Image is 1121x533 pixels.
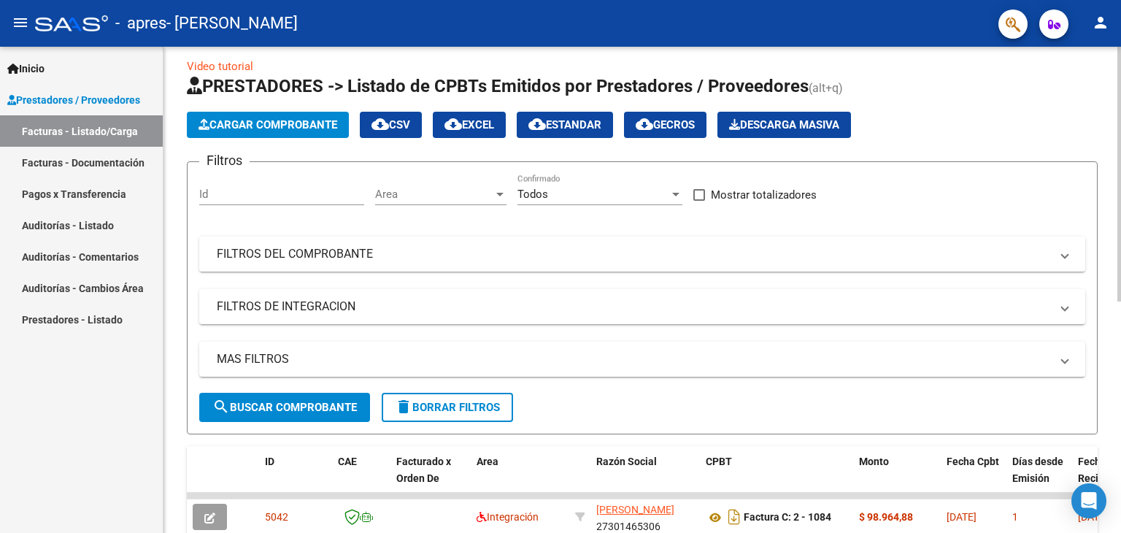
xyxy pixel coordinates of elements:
[199,393,370,422] button: Buscar Comprobante
[859,456,889,467] span: Monto
[859,511,913,523] strong: $ 98.964,88
[711,186,817,204] span: Mostrar totalizadores
[395,398,412,415] mat-icon: delete
[199,118,337,131] span: Cargar Comprobante
[371,118,410,131] span: CSV
[360,112,422,138] button: CSV
[636,118,695,131] span: Gecros
[433,112,506,138] button: EXCEL
[1092,14,1109,31] mat-icon: person
[947,511,976,523] span: [DATE]
[624,112,706,138] button: Gecros
[199,342,1085,377] mat-expansion-panel-header: MAS FILTROS
[517,112,613,138] button: Estandar
[1071,483,1106,518] div: Open Intercom Messenger
[332,446,390,510] datatable-header-cell: CAE
[528,115,546,133] mat-icon: cloud_download
[528,118,601,131] span: Estandar
[199,237,1085,272] mat-expansion-panel-header: FILTROS DEL COMPROBANTE
[338,456,357,467] span: CAE
[199,289,1085,324] mat-expansion-panel-header: FILTROS DE INTEGRACION
[12,14,29,31] mat-icon: menu
[390,446,471,510] datatable-header-cell: Facturado x Orden De
[809,81,843,95] span: (alt+q)
[744,512,831,524] strong: Factura C: 2 - 1084
[199,150,250,171] h3: Filtros
[187,60,253,73] a: Video tutorial
[7,92,140,108] span: Prestadores / Proveedores
[717,112,851,138] button: Descarga Masiva
[596,504,674,515] span: [PERSON_NAME]
[212,401,357,414] span: Buscar Comprobante
[853,446,941,510] datatable-header-cell: Monto
[517,188,548,201] span: Todos
[444,118,494,131] span: EXCEL
[1012,511,1018,523] span: 1
[371,115,389,133] mat-icon: cloud_download
[265,456,274,467] span: ID
[700,446,853,510] datatable-header-cell: CPBT
[217,246,1050,262] mat-panel-title: FILTROS DEL COMPROBANTE
[187,112,349,138] button: Cargar Comprobante
[596,456,657,467] span: Razón Social
[941,446,1006,510] datatable-header-cell: Fecha Cpbt
[259,446,332,510] datatable-header-cell: ID
[265,511,288,523] span: 5042
[1078,456,1119,484] span: Fecha Recibido
[217,351,1050,367] mat-panel-title: MAS FILTROS
[725,505,744,529] i: Descargar documento
[706,456,732,467] span: CPBT
[729,118,839,131] span: Descarga Masiva
[217,299,1050,315] mat-panel-title: FILTROS DE INTEGRACION
[636,115,653,133] mat-icon: cloud_download
[7,61,45,77] span: Inicio
[375,188,493,201] span: Area
[596,502,694,532] div: 27301465306
[590,446,700,510] datatable-header-cell: Razón Social
[396,456,451,484] span: Facturado x Orden De
[187,76,809,96] span: PRESTADORES -> Listado de CPBTs Emitidos por Prestadores / Proveedores
[717,112,851,138] app-download-masive: Descarga masiva de comprobantes (adjuntos)
[947,456,999,467] span: Fecha Cpbt
[1006,446,1072,510] datatable-header-cell: Días desde Emisión
[395,401,500,414] span: Borrar Filtros
[212,398,230,415] mat-icon: search
[477,456,498,467] span: Area
[471,446,569,510] datatable-header-cell: Area
[444,115,462,133] mat-icon: cloud_download
[115,7,166,39] span: - apres
[477,511,539,523] span: Integración
[166,7,298,39] span: - [PERSON_NAME]
[382,393,513,422] button: Borrar Filtros
[1012,456,1063,484] span: Días desde Emisión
